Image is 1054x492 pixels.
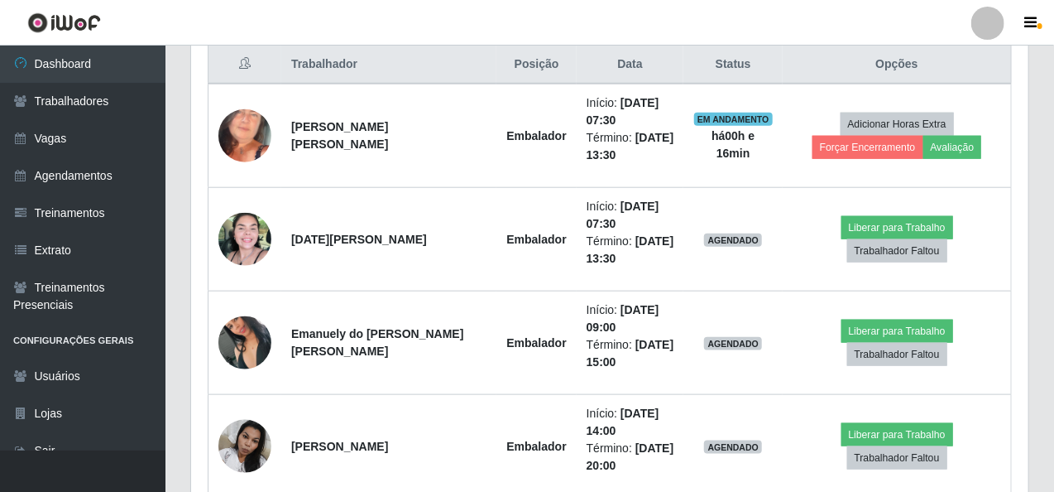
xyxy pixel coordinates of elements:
[291,120,388,151] strong: [PERSON_NAME] [PERSON_NAME]
[683,46,783,84] th: Status
[587,336,674,371] li: Término:
[496,46,576,84] th: Posição
[218,296,271,390] img: 1752532469531.jpeg
[587,96,659,127] time: [DATE] 07:30
[704,234,762,247] span: AGENDADO
[587,198,674,233] li: Início:
[281,46,496,84] th: Trabalhador
[812,136,923,159] button: Forçar Encerramento
[587,233,674,268] li: Término:
[783,46,1011,84] th: Opções
[506,233,566,246] strong: Embalador
[291,327,463,358] strong: Emanuely do [PERSON_NAME] [PERSON_NAME]
[587,407,659,437] time: [DATE] 14:00
[218,213,271,266] img: 1754498913807.jpeg
[587,440,674,475] li: Término:
[291,233,427,246] strong: [DATE][PERSON_NAME]
[27,12,101,33] img: CoreUI Logo
[704,441,762,454] span: AGENDADO
[291,440,388,453] strong: [PERSON_NAME]
[847,343,947,366] button: Trabalhador Faltou
[711,129,755,160] strong: há 00 h e 16 min
[587,94,674,129] li: Início:
[218,79,271,194] img: 1746889140072.jpeg
[587,129,674,164] li: Término:
[506,129,566,142] strong: Embalador
[923,136,982,159] button: Avaliação
[841,113,954,136] button: Adicionar Horas Extra
[694,113,773,126] span: EM ANDAMENTO
[506,440,566,453] strong: Embalador
[587,303,659,334] time: [DATE] 09:00
[506,336,566,350] strong: Embalador
[577,46,684,84] th: Data
[587,405,674,440] li: Início:
[847,239,947,263] button: Trabalhador Faltou
[841,216,953,239] button: Liberar para Trabalho
[704,337,762,350] span: AGENDADO
[218,411,271,481] img: 1730308333367.jpeg
[587,301,674,336] li: Início:
[587,200,659,230] time: [DATE] 07:30
[841,320,953,343] button: Liberar para Trabalho
[847,446,947,470] button: Trabalhador Faltou
[841,423,953,446] button: Liberar para Trabalho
